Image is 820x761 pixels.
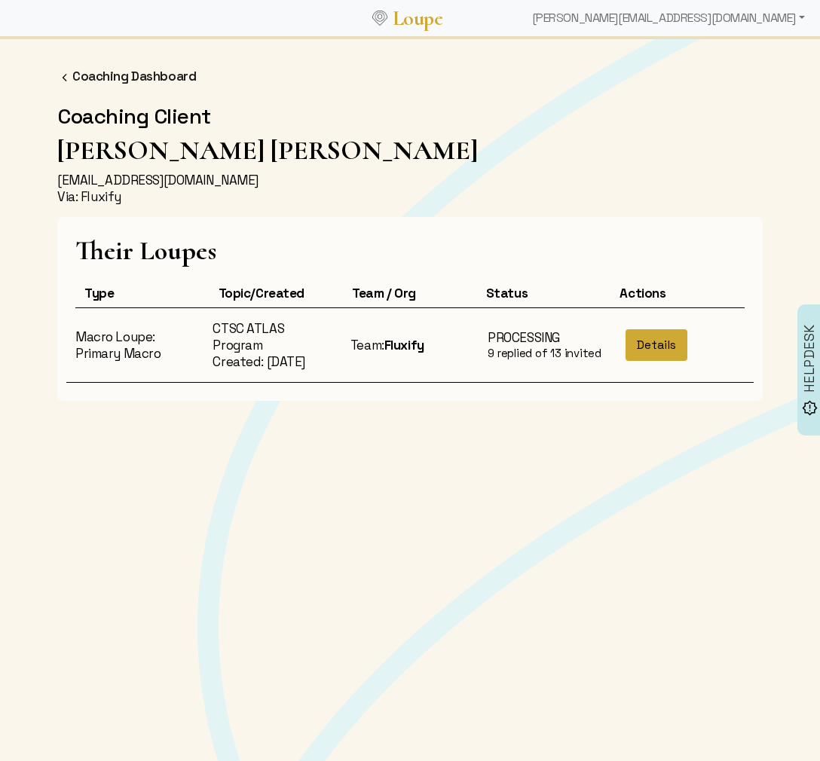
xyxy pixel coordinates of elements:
img: FFFF [57,70,72,85]
div: Actions [610,285,745,301]
p: [EMAIL_ADDRESS][DOMAIN_NAME] Via: Fluxify [48,172,772,205]
h1: Their Loupes [75,235,745,266]
img: Loupe Logo [372,11,387,26]
strong: Fluxify [384,337,424,353]
div: Team / Org [343,285,477,301]
a: Coaching Dashboard [72,68,196,84]
div: Team: [341,337,479,353]
div: [PERSON_NAME][EMAIL_ADDRESS][DOMAIN_NAME] [526,3,811,33]
a: Loupe [387,5,448,32]
div: Macro Loupe: Primary Macro [66,329,203,362]
div: 9 replied of 13 invited [488,346,607,361]
img: brightness_alert_FILL0_wght500_GRAD0_ops.svg [802,400,818,416]
button: Details [626,329,687,361]
div: PROCESSING [488,329,607,346]
h1: [PERSON_NAME] [PERSON_NAME] [48,135,772,166]
div: Topic/Created [210,285,344,301]
div: Status [477,285,611,301]
h2: Coaching Client [48,103,772,129]
div: Type [75,285,210,301]
div: CTSC ATLAS Program Created: [DATE] [203,320,341,370]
